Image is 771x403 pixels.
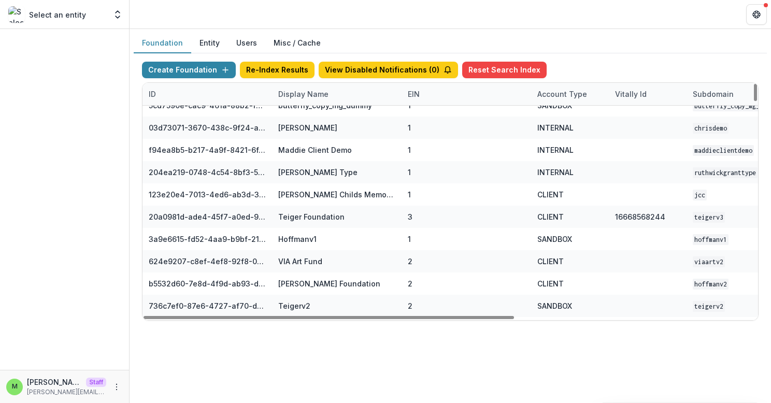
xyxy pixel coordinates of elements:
div: 1 [408,167,411,178]
button: Users [228,33,265,53]
div: EIN [402,89,426,99]
div: ID [142,83,272,105]
div: 2 [408,300,412,311]
img: Select an entity [8,6,25,23]
button: Misc / Cache [265,33,329,53]
code: maddieclientdemo [693,145,754,156]
div: CLIENT [537,278,564,289]
div: Display Name [272,83,402,105]
div: CLIENT [537,211,564,222]
div: 03d73071-3670-438c-9f24-afbf719d4261 [149,122,266,133]
div: Vitally Id [609,83,687,105]
p: [PERSON_NAME][EMAIL_ADDRESS][DOMAIN_NAME] [27,387,106,397]
div: 3a9e6615-fd52-4aa9-b9bf-216bbfedb7c0 [149,234,266,244]
div: Hoffmanv1 [278,234,317,244]
div: Account Type [531,83,609,105]
div: Subdomain [687,83,764,105]
div: Maddie Client Demo [278,145,352,155]
div: b5532d60-7e8d-4f9d-ab93-dd670eab7ee5 [149,278,266,289]
code: viaartv2 [693,256,725,267]
code: chrisdemo [693,123,729,134]
div: 1 [408,189,411,200]
p: [PERSON_NAME] [27,377,82,387]
div: 16668568244 [615,211,665,222]
div: CLIENT [537,256,564,267]
div: 123e20e4-7013-4ed6-ab3d-37a1d4e2f345 [149,189,266,200]
div: Teigerv2 [278,300,310,311]
div: 2 [408,278,412,289]
button: Entity [191,33,228,53]
div: [PERSON_NAME] [278,122,337,133]
div: CLIENT [537,189,564,200]
div: Mary [12,383,18,390]
div: INTERNAL [537,122,574,133]
div: 1 [408,234,411,244]
div: [PERSON_NAME] Type [278,167,358,178]
p: Select an entity [29,9,86,20]
div: INTERNAL [537,167,574,178]
code: jcc [693,190,707,200]
div: f94ea8b5-b217-4a9f-8421-6f4cf1170782 [149,145,266,155]
button: Get Help [746,4,767,25]
div: Teiger Foundation [278,211,345,222]
button: Open entity switcher [110,4,125,25]
button: Foundation [134,33,191,53]
div: ID [142,89,162,99]
div: 2 [408,256,412,267]
div: 736c7ef0-87e6-4727-af70-d02659b6890b [149,300,266,311]
div: 1 [408,145,411,155]
div: INTERNAL [537,145,574,155]
code: hoffmanv2 [693,279,729,290]
div: SANDBOX [537,300,572,311]
div: 624e9207-c8ef-4ef8-92f8-0b1e75881397 [149,256,266,267]
div: SANDBOX [537,234,572,244]
button: Create Foundation [142,62,236,78]
button: More [110,381,123,393]
button: Re-Index Results [240,62,315,78]
div: EIN [402,83,531,105]
code: ruthwickgranttype [693,167,758,178]
div: [PERSON_NAME] Childs Memorial Fund for Medical Research [278,189,395,200]
code: teigerv3 [693,212,725,223]
div: Account Type [531,89,593,99]
div: 20a0981d-ade4-45f7-a0ed-9b3944a4a9ae [149,211,266,222]
code: Hoffmanv1 [693,234,729,245]
div: Subdomain [687,89,740,99]
div: Display Name [272,89,335,99]
div: 204ea219-0748-4c54-8bf3-5686ff2488bc [149,167,266,178]
div: 1 [408,122,411,133]
button: View Disabled Notifications (0) [319,62,458,78]
button: Reset Search Index [462,62,547,78]
code: Teigerv2 [693,301,725,312]
p: Staff [86,378,106,387]
div: [PERSON_NAME] Foundation [278,278,380,289]
div: VIA Art Fund [278,256,322,267]
div: Vitally Id [609,89,653,99]
div: 3 [408,211,412,222]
